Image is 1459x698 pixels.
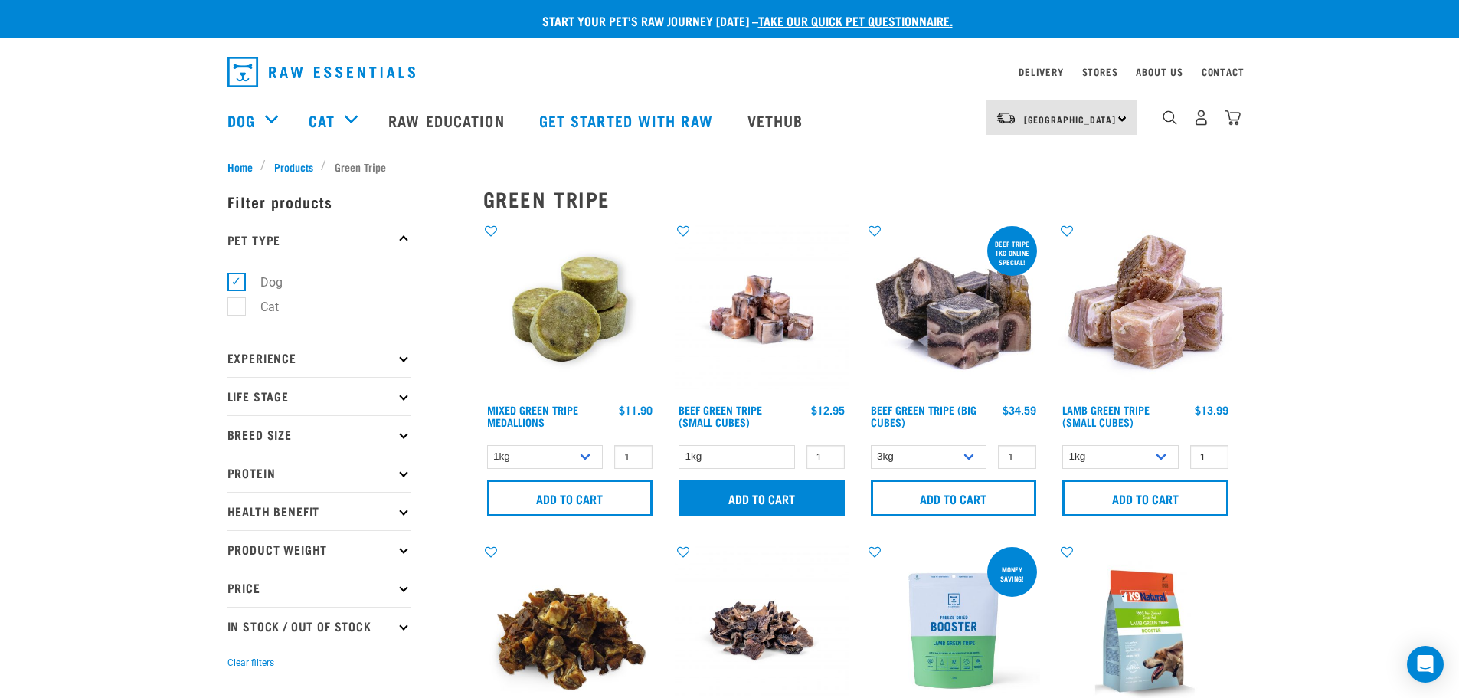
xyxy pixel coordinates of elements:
button: Clear filters [227,656,274,670]
p: Health Benefit [227,492,411,530]
p: Pet Type [227,221,411,259]
img: 1044 Green Tripe Beef [867,223,1041,397]
a: take our quick pet questionnaire. [758,17,953,24]
label: Dog [236,273,289,292]
a: Contact [1202,69,1245,74]
a: Mixed Green Tripe Medallions [487,407,578,424]
p: Price [227,569,411,607]
a: Get started with Raw [524,90,732,151]
img: Beef Tripe Bites 1634 [675,223,849,397]
a: Products [266,159,321,175]
div: Beef tripe 1kg online special! [987,232,1037,274]
a: Raw Education [373,90,523,151]
img: Mixed Green Tripe [483,223,657,397]
div: Open Intercom Messenger [1407,646,1444,683]
p: Filter products [227,182,411,221]
label: Cat [236,297,285,316]
input: 1 [998,445,1036,469]
a: About Us [1136,69,1183,74]
a: Beef Green Tripe (Small Cubes) [679,407,762,424]
a: Delivery [1019,69,1063,74]
div: $11.90 [619,404,653,416]
div: Money saving! [987,558,1037,590]
div: $12.95 [811,404,845,416]
span: [GEOGRAPHIC_DATA] [1024,116,1117,122]
img: home-icon@2x.png [1225,110,1241,126]
div: $13.99 [1195,404,1228,416]
input: 1 [614,445,653,469]
input: 1 [1190,445,1228,469]
h2: Green Tripe [483,187,1232,211]
div: $34.59 [1003,404,1036,416]
input: Add to cart [487,480,653,516]
p: Breed Size [227,415,411,454]
p: Life Stage [227,377,411,415]
nav: breadcrumbs [227,159,1232,175]
p: Product Weight [227,530,411,569]
img: user.png [1193,110,1209,126]
a: Lamb Green Tripe (Small Cubes) [1062,407,1150,424]
img: van-moving.png [996,111,1016,125]
a: Home [227,159,261,175]
a: Vethub [732,90,823,151]
input: Add to cart [679,480,845,516]
p: In Stock / Out Of Stock [227,607,411,645]
img: Raw Essentials Logo [227,57,415,87]
a: Stores [1082,69,1118,74]
nav: dropdown navigation [215,51,1245,93]
input: 1 [806,445,845,469]
span: Products [274,159,313,175]
img: home-icon-1@2x.png [1163,110,1177,125]
input: Add to cart [871,480,1037,516]
img: 1133 Green Tripe Lamb Small Cubes 01 [1058,223,1232,397]
p: Protein [227,454,411,492]
a: Dog [227,109,255,132]
input: Add to cart [1062,480,1228,516]
a: Cat [309,109,335,132]
a: Beef Green Tripe (Big Cubes) [871,407,976,424]
span: Home [227,159,253,175]
p: Experience [227,339,411,377]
